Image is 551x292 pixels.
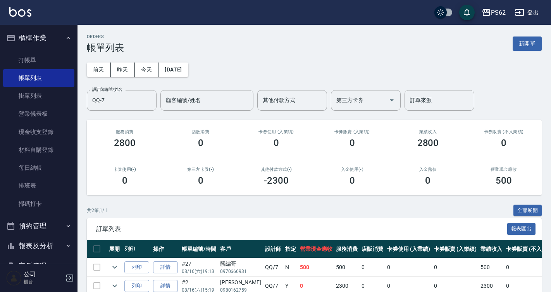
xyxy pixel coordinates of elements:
h3: 0 [274,137,279,148]
button: expand row [109,280,121,292]
h2: 卡券使用(-) [96,167,153,172]
h2: 卡券販賣 (不入業績) [475,129,532,134]
button: 報表及分析 [3,236,74,256]
div: 髒編哥 [220,260,261,268]
h3: 0 [350,137,355,148]
button: expand row [109,261,121,273]
a: 排班表 [3,177,74,195]
th: 卡券使用 (入業績) [385,240,432,258]
button: [DATE] [158,63,188,77]
h3: 0 [198,175,203,186]
button: Open [386,94,398,106]
td: 0 [360,258,385,276]
h3: 2800 [114,137,136,148]
h2: 第三方卡券(-) [172,167,229,172]
h2: 其他付款方式(-) [248,167,305,172]
button: PS62 [479,5,509,21]
a: 新開單 [513,40,542,47]
button: 今天 [135,63,159,77]
h2: 卡券使用 (入業績) [248,129,305,134]
button: 列印 [124,261,149,273]
th: 設計師 [263,240,283,258]
img: Logo [9,7,31,17]
p: 櫃台 [24,278,63,285]
td: #27 [180,258,218,276]
h2: 卡券販賣 (入業績) [324,129,381,134]
a: 打帳單 [3,51,74,69]
button: 全部展開 [513,205,542,217]
th: 店販消費 [360,240,385,258]
h2: ORDERS [87,34,124,39]
h2: 入金使用(-) [324,167,381,172]
div: PS62 [491,8,506,17]
h2: 業績收入 [399,129,457,134]
p: 共 2 筆, 1 / 1 [87,207,108,214]
h3: 0 [501,137,506,148]
h2: 店販消費 [172,129,229,134]
h3: 帳單列表 [87,42,124,53]
th: 卡券販賣 (入業績) [432,240,479,258]
a: 掛單列表 [3,87,74,105]
span: 訂單列表 [96,225,507,233]
h3: 0 [122,175,127,186]
button: 客戶管理 [3,256,74,276]
th: 指定 [283,240,298,258]
h3: 2800 [417,137,439,148]
a: 營業儀表板 [3,105,74,123]
button: 新開單 [513,36,542,51]
a: 報表匯出 [507,225,536,232]
h3: 服務消費 [96,129,153,134]
p: 08/16 (六) 19:13 [182,268,216,275]
h3: 0 [198,137,203,148]
a: 詳情 [153,261,178,273]
button: 報表匯出 [507,223,536,235]
p: 0970666931 [220,268,261,275]
h2: 營業現金應收 [475,167,532,172]
th: 帳單編號/時間 [180,240,218,258]
th: 客戶 [218,240,263,258]
td: 500 [334,258,360,276]
button: 櫃檯作業 [3,28,74,48]
h3: 500 [496,175,512,186]
button: 登出 [512,5,542,20]
h3: 0 [425,175,430,186]
th: 營業現金應收 [298,240,334,258]
td: QQ /7 [263,258,283,276]
div: [PERSON_NAME] [220,278,261,287]
th: 列印 [122,240,151,258]
h5: 公司 [24,271,63,278]
button: save [459,5,475,20]
button: 昨天 [111,63,135,77]
button: 預約管理 [3,216,74,236]
img: Person [6,270,22,286]
a: 掃碼打卡 [3,195,74,213]
a: 材料自購登錄 [3,141,74,159]
label: 設計師編號/姓名 [92,87,122,92]
a: 帳單列表 [3,69,74,87]
td: N [283,258,298,276]
td: 0 [432,258,479,276]
a: 現金收支登錄 [3,123,74,141]
td: 500 [298,258,334,276]
button: 前天 [87,63,111,77]
td: 500 [479,258,504,276]
td: 0 [385,258,432,276]
th: 業績收入 [479,240,504,258]
h3: -2300 [264,175,289,186]
a: 詳情 [153,280,178,292]
th: 展開 [107,240,122,258]
button: 列印 [124,280,149,292]
th: 操作 [151,240,180,258]
h3: 0 [350,175,355,186]
h2: 入金儲值 [399,167,457,172]
th: 服務消費 [334,240,360,258]
a: 每日結帳 [3,159,74,177]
